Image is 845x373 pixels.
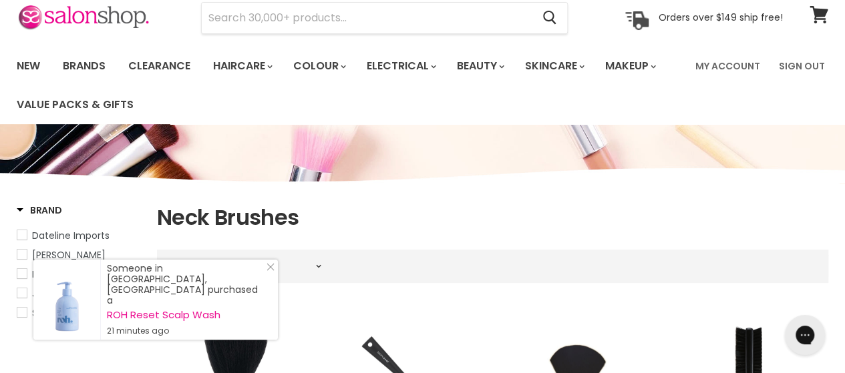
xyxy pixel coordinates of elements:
a: Denman [17,248,140,262]
a: New [7,52,50,80]
a: Brands [53,52,116,80]
a: Makeup [595,52,664,80]
a: Sign Out [771,52,833,80]
span: JRL Professional [32,287,105,300]
a: ROH Reset Scalp Wash [107,310,265,320]
a: Hi Lift [17,267,140,282]
small: 21 minutes ago [107,326,265,336]
p: Orders over $149 ship free! [659,11,783,23]
a: JRL Professional [17,286,140,301]
span: [PERSON_NAME] [32,248,106,262]
span: Hi Lift [32,268,57,281]
a: Electrical [357,52,444,80]
iframe: Gorgias live chat messenger [778,310,832,360]
a: Close Notification [261,263,275,276]
ul: Main menu [7,47,687,124]
span: Dateline Imports [32,229,110,242]
form: Product [201,2,568,34]
a: Value Packs & Gifts [7,91,144,119]
a: Salon Smart [17,306,140,320]
a: Beauty [447,52,512,80]
a: Dateline Imports [17,228,140,243]
a: Clearance [118,52,200,80]
span: Salon Smart [32,306,89,320]
h1: Neck Brushes [157,204,828,232]
button: Search [532,3,567,33]
div: Someone in [GEOGRAPHIC_DATA], [GEOGRAPHIC_DATA] purchased a [107,263,265,336]
a: Colour [283,52,354,80]
h3: Brand [17,204,62,217]
a: Visit product page [33,260,100,340]
a: My Account [687,52,768,80]
input: Search [202,3,532,33]
a: Haircare [203,52,281,80]
a: Skincare [515,52,593,80]
svg: Close Icon [267,263,275,271]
